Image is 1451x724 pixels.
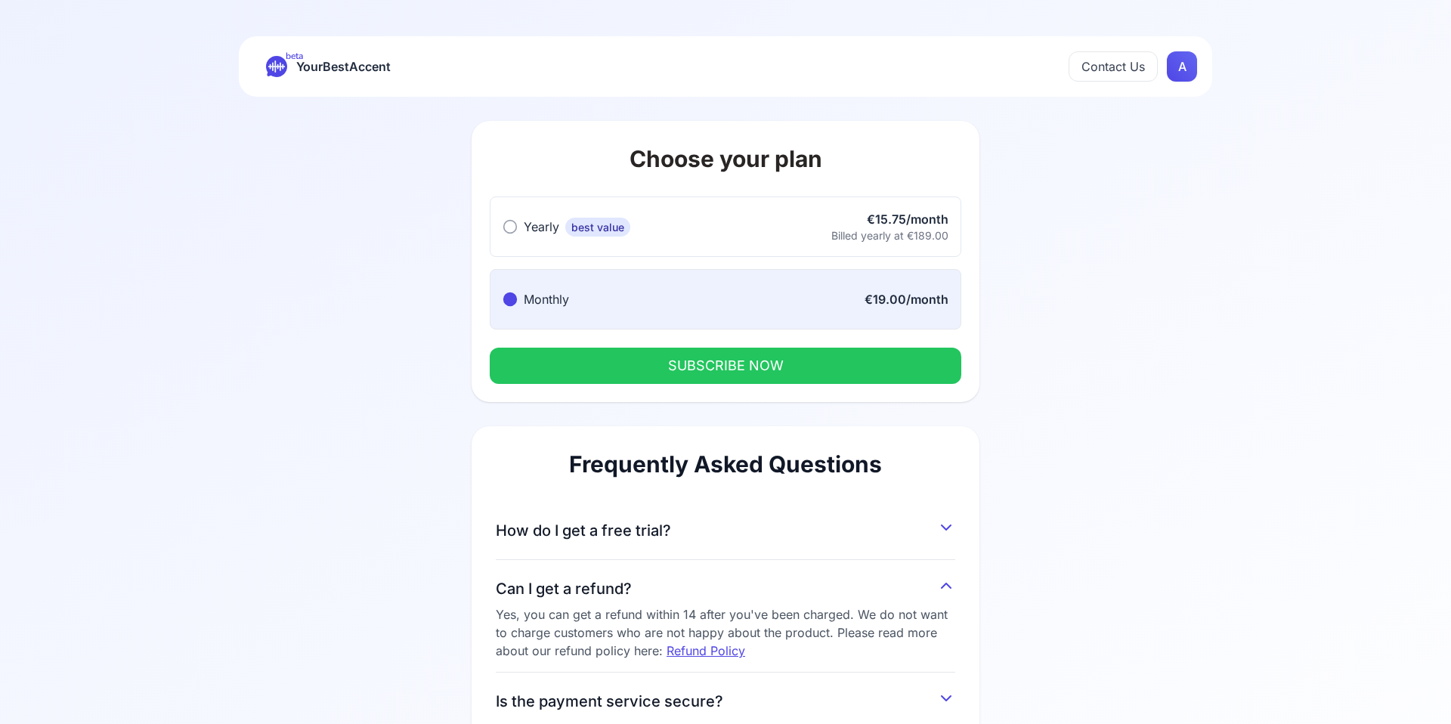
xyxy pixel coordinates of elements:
span: beta [286,50,303,62]
span: How do I get a free trial? [496,520,671,541]
div: Yes, you can get a refund within 14 after you've been charged. We do not want to charge customers... [496,605,955,660]
div: €15.75/month [831,210,948,228]
span: Can I get a refund? [496,578,632,599]
span: best value [565,218,630,237]
a: Refund Policy [667,643,745,658]
button: Is the payment service secure? [496,685,955,712]
button: Monthly€19.00/month [490,269,961,330]
div: A [1167,51,1197,82]
h2: Frequently Asked Questions [496,450,955,478]
div: Billed yearly at €189.00 [831,228,948,243]
span: Is the payment service secure? [496,691,723,712]
div: €19.00/month [865,290,948,308]
button: AA [1167,51,1197,82]
button: Yearlybest value€15.75/monthBilled yearly at €189.00 [490,196,961,257]
button: Contact Us [1069,51,1158,82]
button: SUBSCRIBE NOW [490,348,961,384]
span: Yearly [524,219,559,234]
button: Can I get a refund? [496,572,955,599]
button: How do I get a free trial? [496,514,955,541]
span: Monthly [524,292,569,307]
span: YourBestAccent [296,56,391,77]
h1: Choose your plan [490,145,961,172]
a: betaYourBestAccent [254,56,403,77]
